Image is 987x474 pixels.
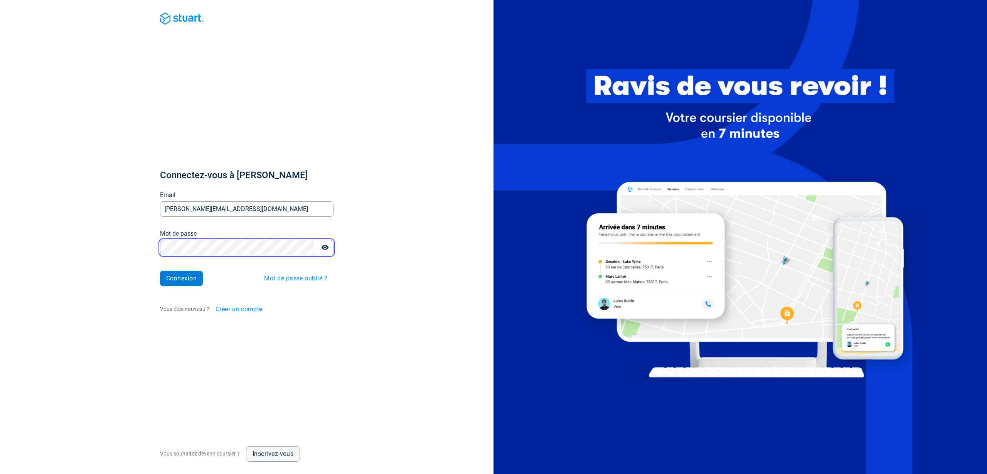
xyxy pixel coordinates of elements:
button: Connexion [160,271,203,286]
button: Créer un compte [209,302,269,317]
span: Vous êtes nouveau ? [160,305,209,312]
span: Vous souhaitez devenir coursier ? [160,450,240,457]
img: Blue logo [160,12,203,25]
span: Créer un compte [216,306,263,312]
span: Inscrivez-vous [253,451,293,457]
button: Mot de passe oublié ? [258,271,333,286]
a: Inscrivez-vous [246,446,300,462]
h1: Connectez-vous à [PERSON_NAME] [160,169,333,181]
span: Mot de passe oublié ? [264,275,327,282]
label: Mot de passe [160,229,197,238]
span: Connexion [166,275,197,282]
label: Email [160,191,175,200]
